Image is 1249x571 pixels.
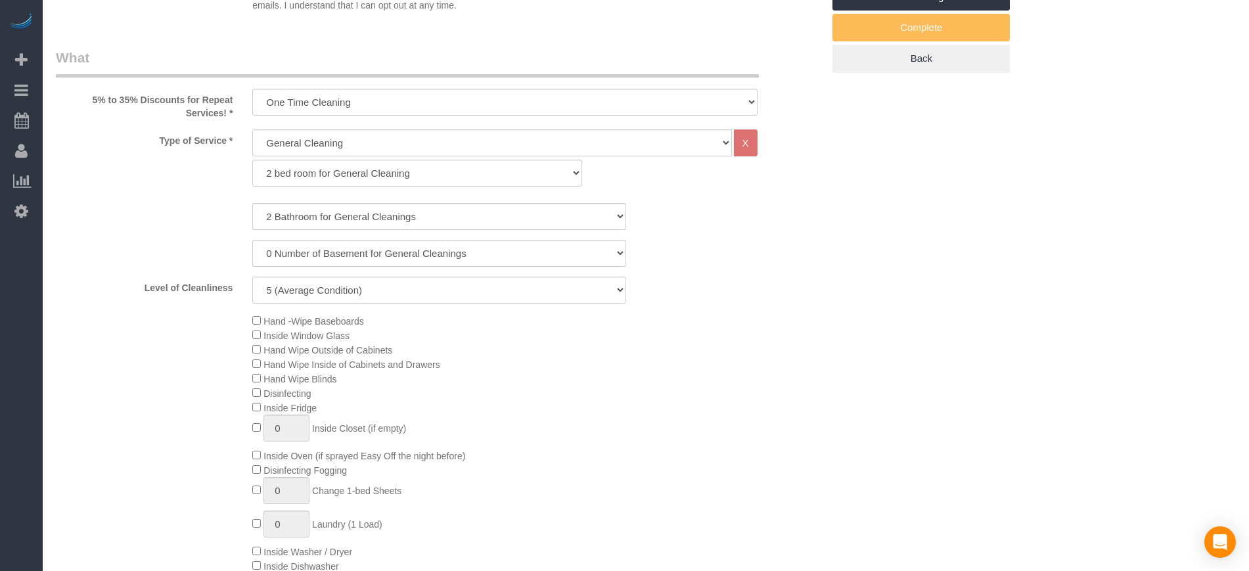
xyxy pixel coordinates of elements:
[312,486,401,496] span: Change 1-bed Sheets
[312,519,382,530] span: Laundry (1 Load)
[56,48,759,78] legend: What
[312,423,406,434] span: Inside Closet (if empty)
[263,465,347,476] span: Disinfecting Fogging
[263,547,352,557] span: Inside Washer / Dryer
[263,331,350,341] span: Inside Window Glass
[46,277,242,294] label: Level of Cleanliness
[46,129,242,147] label: Type of Service *
[263,403,317,413] span: Inside Fridge
[46,89,242,120] label: 5% to 35% Discounts for Repeat Services! *
[1204,526,1236,558] div: Open Intercom Messenger
[263,316,364,327] span: Hand -Wipe Baseboards
[263,388,311,399] span: Disinfecting
[263,374,336,384] span: Hand Wipe Blinds
[263,451,465,461] span: Inside Oven (if sprayed Easy Off the night before)
[8,13,34,32] img: Automaid Logo
[832,45,1010,72] a: Back
[263,345,392,355] span: Hand Wipe Outside of Cabinets
[263,359,440,370] span: Hand Wipe Inside of Cabinets and Drawers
